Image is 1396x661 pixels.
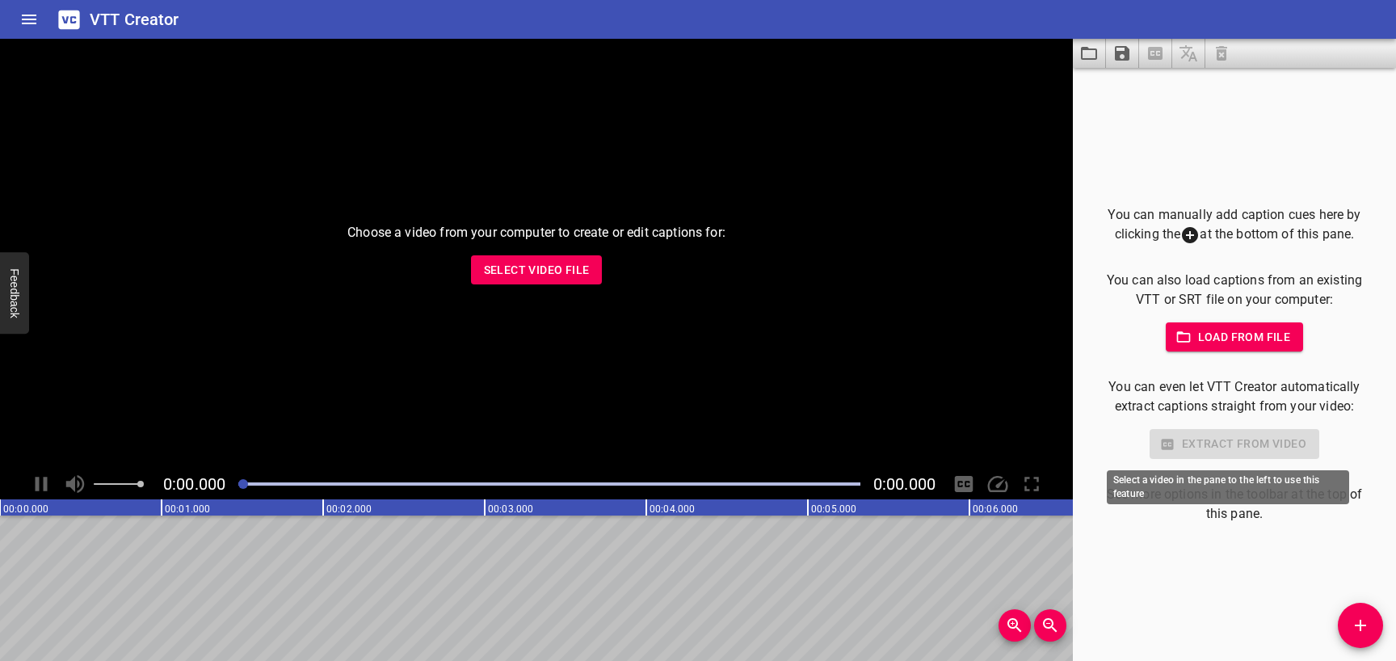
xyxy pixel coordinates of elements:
button: Zoom Out [1034,609,1066,642]
svg: Save captions to file [1112,44,1132,63]
p: You can even let VTT Creator automatically extract captions straight from your video: [1099,377,1370,416]
span: Select a video in the pane to the left, then you can automatically extract captions. [1139,39,1172,68]
svg: Load captions from file [1079,44,1099,63]
p: Choose a video from your computer to create or edit captions for: [347,223,725,242]
div: Toggle Full Screen [1016,469,1047,499]
div: Play progress [238,482,860,486]
button: Select Video File [471,255,603,285]
button: Load captions from file [1073,39,1106,68]
span: Video Duration [873,474,936,494]
text: 00:01.000 [165,503,210,515]
text: 00:04.000 [650,503,695,515]
span: Select Video File [484,260,590,280]
span: Current Time [163,474,225,494]
span: Load from file [1179,327,1291,347]
p: You can manually add caption cues here by clicking the at the bottom of this pane. [1099,205,1370,245]
p: See more options in the toolbar at the top of this pane. [1099,485,1370,524]
text: 00:05.000 [811,503,856,515]
span: Add some captions below, then you can translate them. [1172,39,1205,68]
h6: VTT Creator [90,6,179,32]
p: You can also load captions from an existing VTT or SRT file on your computer: [1099,271,1370,309]
text: 00:00.000 [3,503,48,515]
button: Add Cue [1338,603,1383,648]
button: Load from file [1166,322,1304,352]
button: Save captions to file [1106,39,1139,68]
text: 00:03.000 [488,503,533,515]
button: Zoom In [999,609,1031,642]
div: Playback Speed [982,469,1013,499]
text: 00:02.000 [326,503,372,515]
text: 00:06.000 [973,503,1018,515]
div: Hide/Show Captions [948,469,979,499]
